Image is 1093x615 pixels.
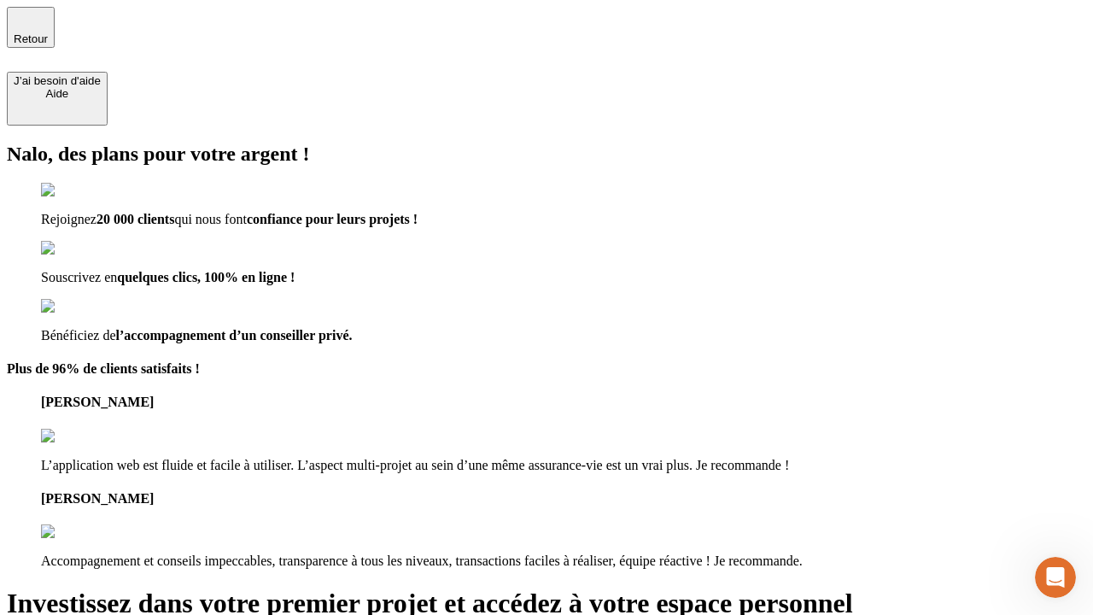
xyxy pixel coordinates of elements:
div: J’ai besoin d'aide [14,74,101,87]
iframe: Intercom live chat [1035,557,1076,598]
img: reviews stars [41,429,126,444]
img: reviews stars [41,524,126,540]
div: Aide [14,87,101,100]
span: confiance pour leurs projets ! [247,212,418,226]
span: Bénéficiez de [41,328,116,343]
button: Retour [7,7,55,48]
span: Rejoignez [41,212,96,226]
h4: [PERSON_NAME] [41,395,1086,410]
span: 20 000 clients [96,212,175,226]
p: Accompagnement et conseils impeccables, transparence à tous les niveaux, transactions faciles à r... [41,553,1086,569]
span: Retour [14,32,48,45]
span: l’accompagnement d’un conseiller privé. [116,328,353,343]
h2: Nalo, des plans pour votre argent ! [7,143,1086,166]
button: J’ai besoin d'aideAide [7,72,108,126]
span: Souscrivez en [41,270,117,284]
img: checkmark [41,241,114,256]
p: L’application web est fluide et facile à utiliser. L’aspect multi-projet au sein d’une même assur... [41,458,1086,473]
span: quelques clics, 100% en ligne ! [117,270,295,284]
h4: Plus de 96% de clients satisfaits ! [7,361,1086,377]
span: qui nous font [174,212,246,226]
h4: [PERSON_NAME] [41,491,1086,507]
img: checkmark [41,299,114,314]
img: checkmark [41,183,114,198]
